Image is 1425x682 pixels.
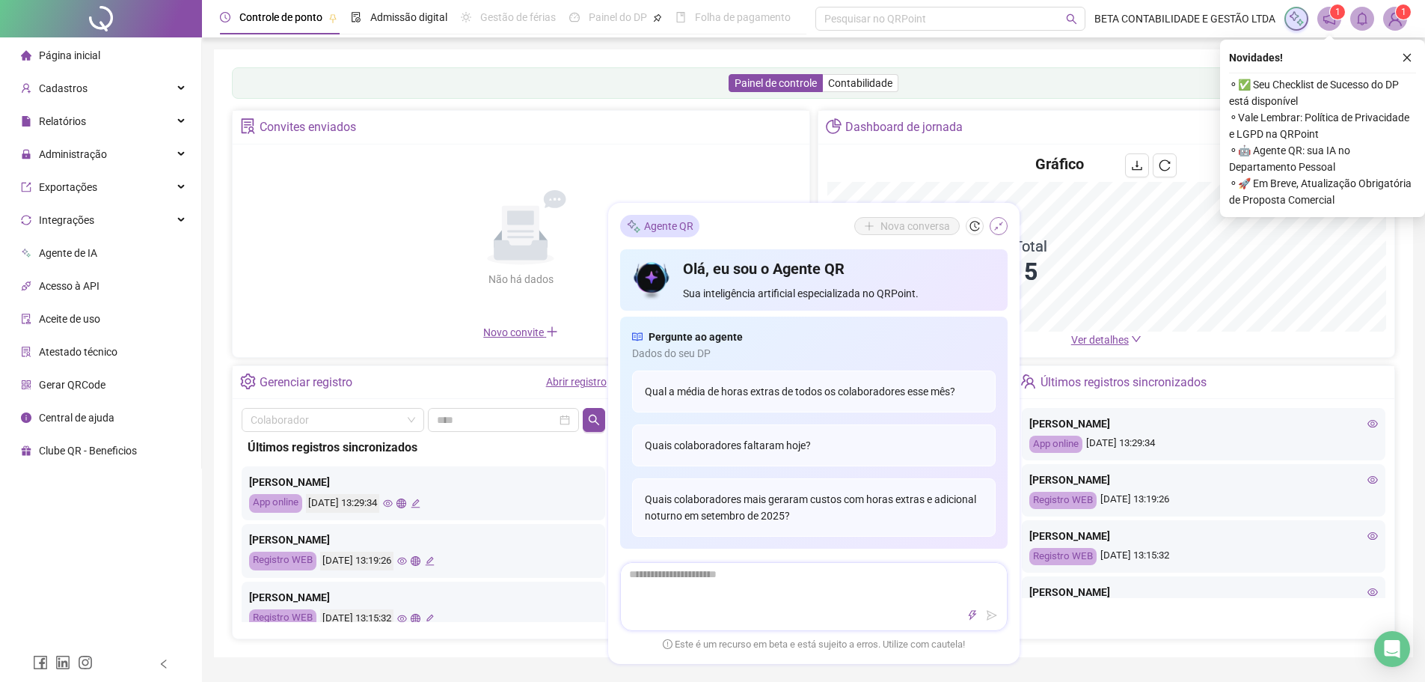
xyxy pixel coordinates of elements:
button: thunderbolt [963,606,981,624]
button: send [983,606,1001,624]
span: Painel de controle [735,77,817,89]
span: left [159,659,169,669]
span: export [21,182,31,192]
span: eye [1367,531,1378,541]
span: qrcode [21,380,31,390]
span: Novo convite [483,326,558,338]
span: Aceite de uso [39,313,100,325]
img: sparkle-icon.fc2bf0ac1784a2077858766a79e2daf3.svg [1288,10,1305,27]
span: file [21,116,31,127]
span: download [1131,159,1143,171]
span: reload [1159,159,1171,171]
span: eye [1367,587,1378,597]
span: Folha de pagamento [695,11,791,23]
span: clock-circle [220,12,230,22]
span: info-circle [21,412,31,423]
span: Agente de IA [39,247,97,259]
div: Registro WEB [249,552,316,570]
span: Administração [39,148,107,160]
span: setting [240,374,256,389]
span: Acesso à API [39,280,99,292]
div: Agente QR [620,215,699,237]
span: close [1402,52,1412,63]
span: dashboard [569,12,580,22]
div: Gerenciar registro [260,370,352,395]
span: edit [425,556,435,566]
div: [PERSON_NAME] [1029,415,1378,432]
div: [DATE] 13:19:26 [1029,492,1378,509]
div: Open Intercom Messenger [1374,631,1410,667]
div: [DATE] 13:15:32 [320,609,393,628]
span: global [411,556,420,566]
span: facebook [33,655,48,670]
div: Últimos registros sincronizados [248,438,599,457]
span: sun [461,12,471,22]
span: ⚬ Vale Lembrar: Política de Privacidade e LGPD na QRPoint [1229,109,1416,142]
div: [DATE] 13:19:26 [320,552,393,570]
span: ⚬ 🤖 Agente QR: sua IA no Departamento Pessoal [1229,142,1416,175]
span: Central de ajuda [39,412,114,424]
img: icon [632,258,672,302]
sup: 1 [1330,4,1345,19]
span: eye [1367,418,1378,429]
span: eye [1367,475,1378,485]
span: BETA CONTABILIDADE E GESTÃO LTDA [1094,10,1275,27]
a: Ver detalhes down [1071,334,1141,346]
span: global [411,614,420,624]
span: Novidades ! [1229,49,1283,66]
div: Registro WEB [249,609,316,628]
a: Abrir registro [546,376,607,388]
span: Painel do DP [589,11,647,23]
span: Página inicial [39,49,100,61]
button: Nova conversa [854,217,960,235]
span: Admissão digital [370,11,447,23]
span: edit [425,614,435,624]
span: team [1020,374,1036,389]
span: shrink [993,221,1004,231]
span: Integrações [39,214,94,226]
div: Não há dados [452,271,589,287]
span: eye [397,614,407,624]
div: Registro WEB [1029,492,1097,509]
div: App online [249,494,302,513]
span: Ver detalhes [1071,334,1129,346]
span: thunderbolt [967,610,978,621]
div: [DATE] 13:29:34 [1029,436,1378,453]
span: linkedin [55,655,70,670]
span: Controle de ponto [239,11,322,23]
span: Gestão de férias [480,11,556,23]
span: lock [21,149,31,159]
span: Gerar QRCode [39,379,105,391]
span: pie-chart [826,118,842,134]
span: home [21,50,31,61]
span: global [396,499,406,508]
span: Clube QR - Beneficios [39,445,137,457]
span: exclamation-circle [663,639,672,648]
div: Quais colaboradores faltaram hoje? [632,424,996,466]
span: bell [1355,12,1369,25]
span: search [1066,13,1077,25]
span: Sua inteligência artificial especializada no QRPoint. [683,285,995,302]
img: 94285 [1384,7,1406,30]
span: eye [397,556,407,566]
span: api [21,281,31,291]
span: Este é um recurso em beta e está sujeito a erros. Utilize com cautela! [663,637,965,652]
span: 1 [1335,7,1340,17]
div: Convites enviados [260,115,356,140]
span: audit [21,314,31,324]
span: gift [21,445,31,456]
span: solution [240,118,256,134]
span: Relatórios [39,115,86,127]
span: Contabilidade [828,77,892,89]
span: read [632,329,643,345]
span: plus [546,326,558,338]
div: Quais colaboradores mais geraram custos com horas extras e adicional noturno em setembro de 2025? [632,478,996,537]
div: [PERSON_NAME] [249,474,598,490]
span: search [588,414,600,426]
span: ⚬ ✅ Seu Checklist de Sucesso do DP está disponível [1229,76,1416,109]
h4: Olá, eu sou o Agente QR [683,258,995,279]
div: App online [1029,436,1082,453]
span: eye [383,499,393,508]
span: Exportações [39,181,97,193]
span: 1 [1401,7,1406,17]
